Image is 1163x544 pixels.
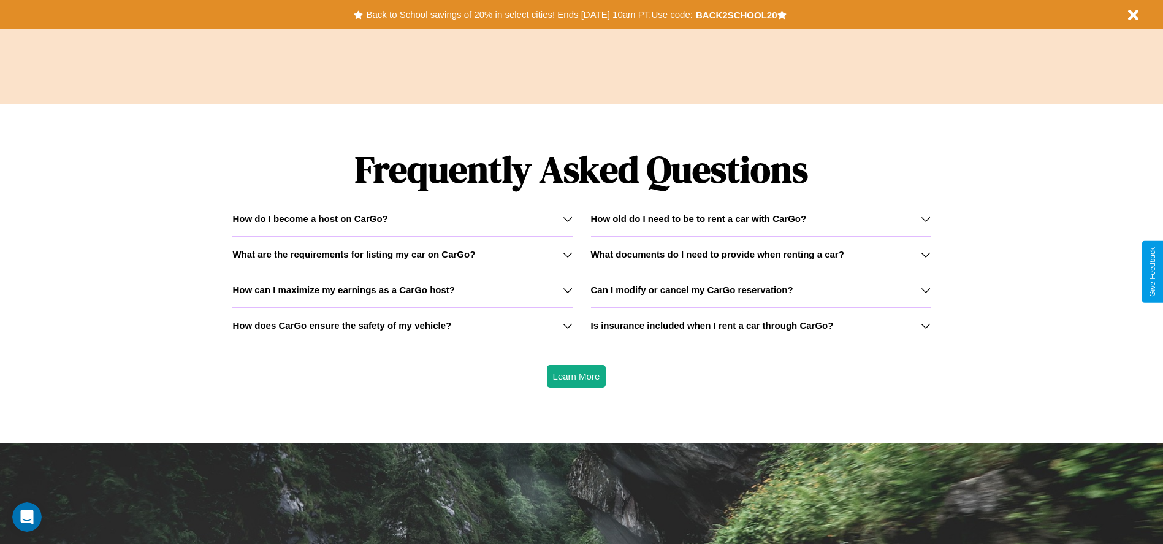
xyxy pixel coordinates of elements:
[232,285,455,295] h3: How can I maximize my earnings as a CarGo host?
[591,320,834,331] h3: Is insurance included when I rent a car through CarGo?
[1148,247,1157,297] div: Give Feedback
[363,6,695,23] button: Back to School savings of 20% in select cities! Ends [DATE] 10am PT.Use code:
[12,502,42,532] iframe: Intercom live chat
[547,365,606,388] button: Learn More
[591,285,793,295] h3: Can I modify or cancel my CarGo reservation?
[232,213,387,224] h3: How do I become a host on CarGo?
[591,249,844,259] h3: What documents do I need to provide when renting a car?
[696,10,777,20] b: BACK2SCHOOL20
[232,249,475,259] h3: What are the requirements for listing my car on CarGo?
[232,138,930,201] h1: Frequently Asked Questions
[232,320,451,331] h3: How does CarGo ensure the safety of my vehicle?
[591,213,807,224] h3: How old do I need to be to rent a car with CarGo?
